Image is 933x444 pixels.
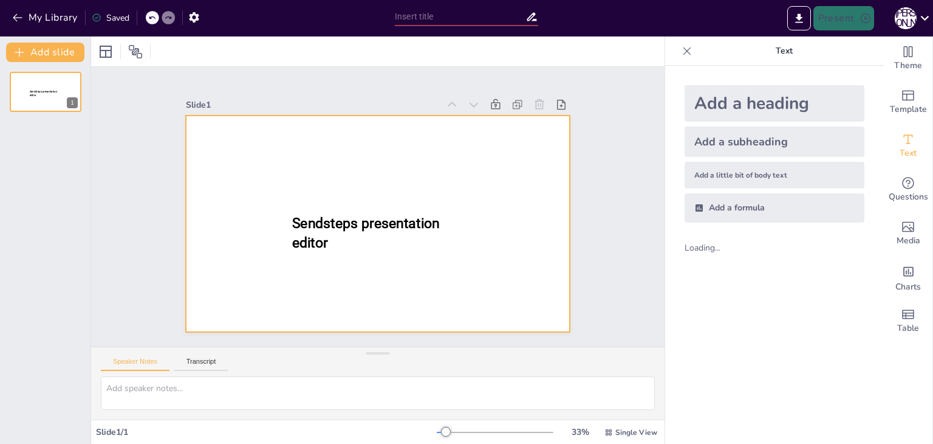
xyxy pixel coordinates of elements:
button: My Library [9,8,83,27]
div: Slide 1 [186,99,439,111]
div: Add charts and graphs [884,255,932,299]
div: Get real-time input from your audience [884,168,932,212]
span: Text [900,147,917,160]
span: Sendsteps presentation editor [30,90,57,97]
div: Loading... [685,242,741,254]
div: Add text boxes [884,124,932,168]
span: Single View [615,428,657,437]
div: Add a little bit of body text [685,162,864,189]
button: Speaker Notes [101,358,169,371]
button: Add slide [6,43,84,62]
span: Template [890,103,927,116]
span: Sendsteps presentation editor [292,215,439,251]
div: Change the overall theme [884,36,932,80]
div: Saved [92,12,129,24]
button: Export to PowerPoint [787,6,811,30]
span: Charts [895,280,921,294]
div: 33 % [566,426,595,438]
span: Questions [889,190,928,204]
div: Slide 1 / 1 [96,426,437,438]
div: Sendsteps presentation editor1 [10,72,81,112]
p: Text [697,36,872,66]
button: Present [813,6,874,30]
div: Layout [96,42,115,61]
span: Table [897,322,919,335]
span: Media [897,234,920,248]
div: Add a formula [685,193,864,223]
span: Theme [894,59,922,72]
div: Add a table [884,299,932,343]
div: Add a heading [685,85,864,122]
button: Д [PERSON_NAME] [895,6,917,30]
input: Insert title [395,8,525,26]
div: 1 [67,97,78,108]
div: Add images, graphics, shapes or video [884,212,932,255]
button: Transcript [174,358,228,371]
span: Position [128,44,143,59]
div: Д [PERSON_NAME] [895,7,917,29]
div: Add ready made slides [884,80,932,124]
div: Add a subheading [685,127,864,157]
